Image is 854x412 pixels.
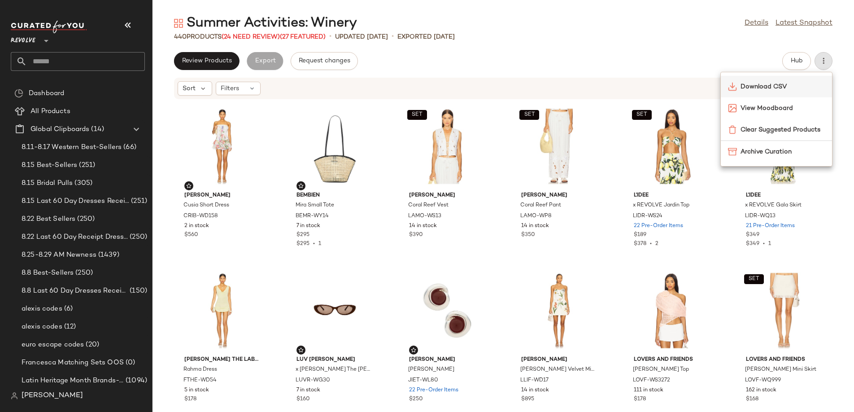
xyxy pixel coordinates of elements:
img: JIET-WL80_V1.jpg [402,269,492,352]
span: 22 Pre-Order Items [634,222,683,230]
span: 8.22 Last 60 Day Receipt Dresses [22,232,128,242]
span: LIDR-WQ13 [745,212,776,220]
img: FTHE-WD54_V1.jpg [177,269,268,352]
img: svg%3e [728,82,737,91]
p: Exported [DATE] [397,32,455,42]
img: cfy_white_logo.C9jOOHJF.svg [11,21,87,33]
img: LAMO-WS13_V1.jpg [402,105,492,188]
span: LOVF-WS3272 [633,377,670,385]
span: Lovers and Friends [634,356,710,364]
a: Details [745,18,768,29]
span: BEMR-WY14 [296,212,329,220]
span: $349 [746,241,759,247]
span: $349 [746,231,759,239]
span: Francesca Matching Sets OOS [22,358,124,368]
div: Summer Activities: Winery [174,14,357,32]
span: • [329,31,331,42]
button: SET [632,110,652,120]
img: BEMR-WY14_V1.jpg [289,105,380,188]
span: 8.22 Best Sellers [22,214,75,224]
span: 8.25-8.29 AM Newness [22,250,96,260]
img: LAMO-WP8_V1.jpg [514,105,605,188]
img: svg%3e [728,125,737,134]
span: LUVR-WG30 [296,377,330,385]
span: (20) [84,340,99,350]
img: svg%3e [728,104,737,113]
span: Revolve [11,31,35,47]
span: Rahma Dress [183,366,217,374]
span: (251) [77,160,95,171]
span: alexis codes [22,322,62,332]
span: Mira Small Tote [296,202,334,210]
span: Lovers and Friends [746,356,822,364]
button: Review Products [174,52,240,70]
span: $378 [634,241,646,247]
img: svg%3e [411,347,416,353]
span: 21 Pre-Order Items [746,222,795,230]
span: 7 in stock [296,222,320,230]
p: updated [DATE] [335,32,388,42]
span: 8.8 Last 60 Day Dresses Receipts Best-Sellers [22,286,128,296]
span: alexis codes [22,304,62,314]
span: (6) [62,304,73,314]
span: $295 [296,241,309,247]
span: (0) [124,358,135,368]
span: (66) [122,142,136,153]
span: 22 Pre-Order Items [409,386,458,394]
span: Sort [183,84,196,93]
span: SET [411,112,423,118]
span: L'IDEE [746,192,822,200]
span: SET [524,112,535,118]
span: (27 Featured) [280,34,326,40]
span: L'IDEE [634,192,710,200]
span: 162 in stock [746,386,776,394]
span: (14) [89,124,104,135]
span: 1 [768,241,771,247]
span: LOVF-WQ999 [745,377,781,385]
span: BEMBIEN [296,192,373,200]
span: $295 [296,231,309,239]
img: LLIF-WD17_V1.jpg [514,269,605,352]
span: $160 [296,395,310,403]
span: $895 [521,395,534,403]
img: svg%3e [728,147,737,156]
span: Review Products [182,57,232,65]
span: JIET-WL80 [408,377,438,385]
span: (12) [62,322,76,332]
span: SET [636,112,647,118]
span: CRIB-WD158 [183,212,218,220]
button: Request changes [291,52,358,70]
span: 14 in stock [409,222,437,230]
span: (150) [128,286,147,296]
span: [PERSON_NAME] [409,192,485,200]
span: [PERSON_NAME] [184,192,261,200]
span: (1439) [96,250,119,260]
img: CRIB-WD158_V1.jpg [177,105,268,188]
span: Request changes [298,57,350,65]
span: Coral Reef Vest [408,202,449,210]
span: Clear Suggested Products [741,125,825,135]
span: $250 [409,395,423,403]
button: SET [519,110,539,120]
span: View Moodboard [741,104,825,113]
span: • [646,241,655,247]
span: $560 [184,231,198,239]
span: All Products [30,106,70,117]
span: LIDR-WS24 [633,212,662,220]
img: LUVR-WG30_V1.jpg [289,269,380,352]
span: LAMO-WP8 [520,212,552,220]
span: 14 in stock [521,222,549,230]
img: svg%3e [298,183,304,188]
span: $189 [634,231,646,239]
span: 14 in stock [521,386,549,394]
span: 7 in stock [296,386,320,394]
span: x REVOLVE Jardin Top [633,202,689,210]
span: • [309,241,318,247]
span: Coral Reef Pant [520,202,561,210]
span: $350 [521,231,535,239]
span: (250) [75,214,95,224]
span: [PERSON_NAME] Top [633,366,689,374]
img: svg%3e [298,347,304,353]
span: [PERSON_NAME] [408,366,454,374]
span: $168 [746,395,758,403]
